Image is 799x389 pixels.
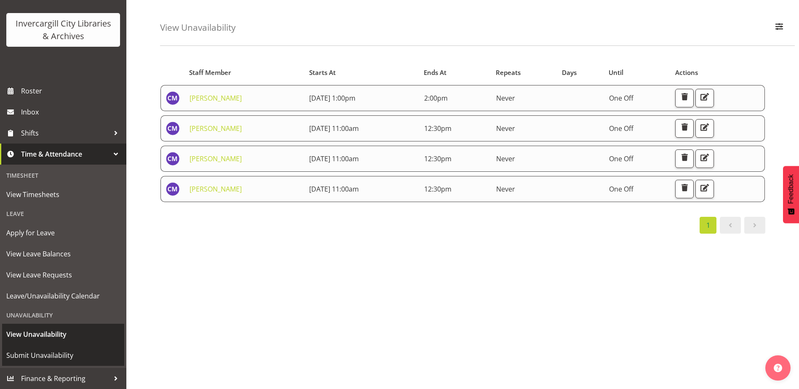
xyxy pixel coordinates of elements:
[21,372,110,385] span: Finance & Reporting
[166,152,179,165] img: chamique-mamolo11658.jpg
[675,180,694,198] button: Delete Unavailability
[6,290,120,302] span: Leave/Unavailability Calendar
[190,184,242,194] a: [PERSON_NAME]
[695,180,714,198] button: Edit Unavailability
[496,184,515,194] span: Never
[496,93,515,103] span: Never
[309,124,359,133] span: [DATE] 11:00am
[309,184,359,194] span: [DATE] 11:00am
[166,91,179,105] img: chamique-mamolo11658.jpg
[496,154,515,163] span: Never
[166,122,179,135] img: chamique-mamolo11658.jpg
[695,119,714,138] button: Edit Unavailability
[424,93,448,103] span: 2:00pm
[2,264,124,285] a: View Leave Requests
[2,345,124,366] a: Submit Unavailability
[6,188,120,201] span: View Timesheets
[2,285,124,306] a: Leave/Unavailability Calendar
[166,182,179,196] img: chamique-mamolo11658.jpg
[2,167,124,184] div: Timesheet
[190,93,242,103] a: [PERSON_NAME]
[309,154,359,163] span: [DATE] 11:00am
[496,124,515,133] span: Never
[21,127,110,139] span: Shifts
[2,243,124,264] a: View Leave Balances
[787,174,795,204] span: Feedback
[675,68,698,77] span: Actions
[309,93,355,103] span: [DATE] 1:00pm
[424,154,452,163] span: 12:30pm
[609,68,623,77] span: Until
[21,85,122,97] span: Roster
[675,149,694,168] button: Delete Unavailability
[675,119,694,138] button: Delete Unavailability
[424,124,452,133] span: 12:30pm
[609,124,633,133] span: One Off
[21,106,122,118] span: Inbox
[609,93,633,103] span: One Off
[2,222,124,243] a: Apply for Leave
[21,148,110,160] span: Time & Attendance
[309,68,336,77] span: Starts At
[190,154,242,163] a: [PERSON_NAME]
[783,166,799,223] button: Feedback - Show survey
[6,328,120,341] span: View Unavailability
[190,124,242,133] a: [PERSON_NAME]
[609,184,633,194] span: One Off
[6,269,120,281] span: View Leave Requests
[6,349,120,362] span: Submit Unavailability
[6,226,120,239] span: Apply for Leave
[695,89,714,107] button: Edit Unavailability
[424,68,446,77] span: Ends At
[675,89,694,107] button: Delete Unavailability
[609,154,633,163] span: One Off
[189,68,231,77] span: Staff Member
[6,248,120,260] span: View Leave Balances
[562,68,577,77] span: Days
[2,324,124,345] a: View Unavailability
[160,23,235,32] h4: View Unavailability
[424,184,452,194] span: 12:30pm
[774,364,782,372] img: help-xxl-2.png
[2,306,124,324] div: Unavailability
[770,19,788,37] button: Filter Employees
[2,205,124,222] div: Leave
[695,149,714,168] button: Edit Unavailability
[496,68,521,77] span: Repeats
[15,17,112,43] div: Invercargill City Libraries & Archives
[2,184,124,205] a: View Timesheets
